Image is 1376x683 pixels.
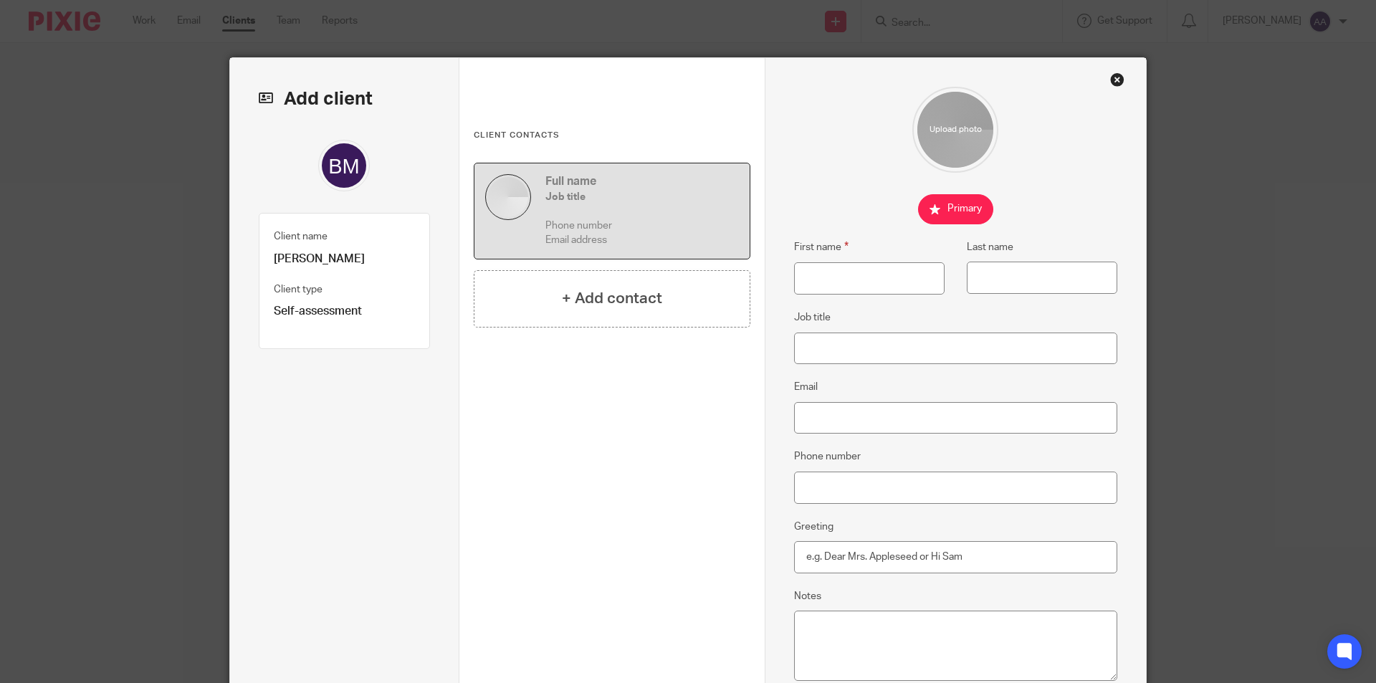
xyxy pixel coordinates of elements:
input: e.g. Dear Mrs. Appleseed or Hi Sam [794,541,1118,573]
label: Client type [274,282,322,297]
label: Notes [794,589,821,603]
label: Job title [794,310,831,325]
label: Greeting [794,520,833,534]
label: Email [794,380,818,394]
p: Phone number [545,219,739,233]
label: First name [794,239,849,255]
label: Last name [967,240,1013,254]
div: Close this dialog window [1110,72,1124,87]
h2: Add client [259,87,430,111]
img: default.jpg [485,174,531,220]
img: svg%3E [318,140,370,191]
h5: Job title [545,190,739,204]
p: Self-assessment [274,304,415,319]
p: Email address [545,233,739,247]
h4: Full name [545,174,739,189]
h4: + Add contact [562,287,662,310]
label: Phone number [794,449,861,464]
p: [PERSON_NAME] [274,252,415,267]
h3: Client contacts [474,130,750,141]
label: Client name [274,229,328,244]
